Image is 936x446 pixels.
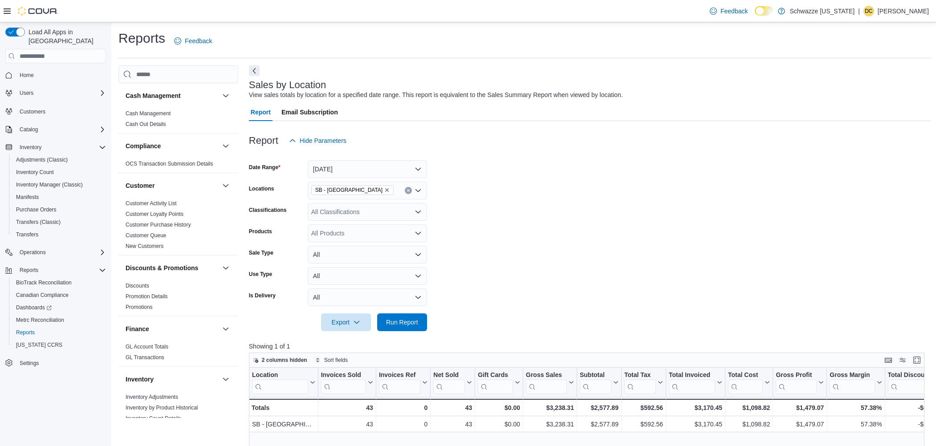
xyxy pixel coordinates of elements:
div: $0.00 [478,402,520,413]
span: Home [20,72,34,79]
h3: Inventory [126,375,154,384]
span: Feedback [185,36,212,45]
h3: Finance [126,324,149,333]
span: Promotions [126,304,153,311]
a: Settings [16,358,42,369]
a: Transfers (Classic) [12,217,64,227]
h3: Report [249,135,278,146]
p: Showing 1 of 1 [249,342,931,351]
a: Inventory by Product Historical [126,405,198,411]
span: Load All Apps in [GEOGRAPHIC_DATA] [25,28,106,45]
span: Customers [16,105,106,117]
h3: Discounts & Promotions [126,264,198,272]
span: Inventory [20,144,41,151]
a: Customers [16,106,49,117]
p: [PERSON_NAME] [878,6,929,16]
button: All [308,267,427,285]
div: Gift Card Sales [478,371,513,394]
div: 43 [433,402,472,413]
div: Net Sold [433,371,465,380]
span: GL Transactions [126,354,164,361]
span: Customer Queue [126,232,166,239]
span: Customer Activity List [126,200,177,207]
div: $3,170.45 [669,402,722,413]
button: Reports [16,265,42,276]
div: Gross Margin [830,371,875,394]
div: $0.00 [478,419,520,430]
a: Home [16,70,37,81]
div: View sales totals by location for a specified date range. This report is equivalent to the Sales ... [249,90,623,100]
button: Invoices Ref [379,371,427,394]
span: Feedback [720,7,748,16]
span: Operations [20,249,46,256]
span: Cash Management [126,110,171,117]
button: Sort fields [312,355,351,365]
label: Locations [249,185,274,192]
span: Run Report [386,318,418,327]
span: 2 columns hidden [262,357,307,364]
h1: Reports [118,29,165,47]
button: Export [321,313,371,331]
button: Enter fullscreen [912,355,922,365]
span: Settings [20,360,39,367]
button: Cash Management [220,90,231,101]
label: Classifications [249,207,287,214]
span: Canadian Compliance [16,292,69,299]
a: Dashboards [9,301,110,314]
label: Sale Type [249,249,273,256]
span: Customer Purchase History [126,221,191,228]
div: Totals [252,402,315,413]
span: Catalog [20,126,38,133]
button: Purchase Orders [9,203,110,216]
button: Manifests [9,191,110,203]
div: 0 [379,419,427,430]
div: Customer [118,198,238,255]
div: $2,577.89 [580,419,619,430]
button: All [308,288,427,306]
div: $592.56 [624,419,663,430]
button: Invoices Sold [321,371,373,394]
button: Discounts & Promotions [126,264,219,272]
span: Washington CCRS [12,340,106,350]
a: OCS Transaction Submission Details [126,161,213,167]
div: $2,577.89 [580,402,619,413]
div: Net Sold [433,371,465,394]
div: Gross Margin [830,371,875,380]
button: Home [2,69,110,81]
button: Customer [126,181,219,190]
button: Settings [2,357,110,369]
span: Email Subscription [281,103,338,121]
a: GL Account Totals [126,344,168,350]
span: Cash Out Details [126,121,166,128]
button: Catalog [2,123,110,136]
button: Remove SB - Pueblo West from selection in this group [384,187,390,193]
button: Gross Margin [830,371,882,394]
button: Users [16,88,37,98]
span: Adjustments (Classic) [12,154,106,165]
button: BioTrack Reconciliation [9,276,110,289]
div: Finance [118,341,238,366]
a: [US_STATE] CCRS [12,340,66,350]
a: New Customers [126,243,163,249]
div: $1,479.07 [776,402,824,413]
button: Finance [220,324,231,334]
button: Inventory Manager (Classic) [9,178,110,191]
a: Dashboards [12,302,55,313]
button: Open list of options [415,208,422,215]
div: $3,170.45 [669,419,722,430]
span: OCS Transaction Submission Details [126,160,213,167]
div: Cash Management [118,108,238,133]
button: Canadian Compliance [9,289,110,301]
button: Metrc Reconciliation [9,314,110,326]
button: Inventory [16,142,45,153]
span: Inventory [16,142,106,153]
span: Customer Loyalty Points [126,211,183,218]
a: Feedback [706,2,751,20]
button: Location [252,371,315,394]
span: Transfers (Classic) [16,219,61,226]
div: Compliance [118,158,238,173]
span: Transfers (Classic) [12,217,106,227]
a: Canadian Compliance [12,290,72,300]
a: Inventory Adjustments [126,394,178,400]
